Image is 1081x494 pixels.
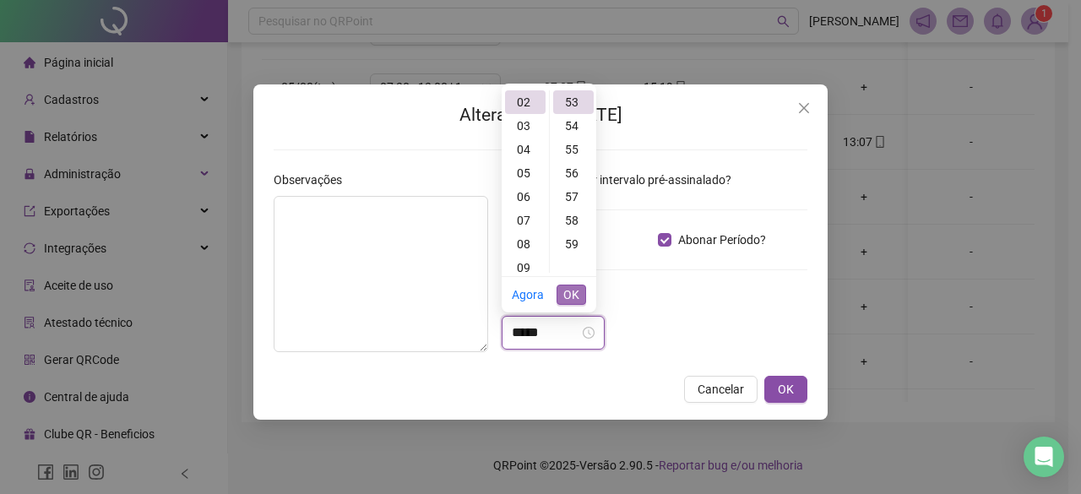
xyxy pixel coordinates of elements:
div: Open Intercom Messenger [1024,437,1064,477]
span: Abonar Período? [671,231,773,249]
button: Close [790,95,818,122]
span: OK [778,380,794,399]
div: 09 [505,256,546,280]
h2: Alterar no dia [DATE] [274,101,807,129]
button: OK [764,376,807,403]
div: 54 [553,114,594,138]
div: 02 [505,90,546,114]
button: Cancelar [684,376,758,403]
div: 55 [553,138,594,161]
div: 05 [505,161,546,185]
div: 08 [505,232,546,256]
div: 56 [553,161,594,185]
div: 04 [505,138,546,161]
span: Desconsiderar intervalo pré-assinalado? [515,171,738,189]
span: close [797,101,811,115]
a: Agora [512,288,544,301]
span: Cancelar [698,380,744,399]
div: 53 [553,90,594,114]
div: 57 [553,185,594,209]
div: 06 [505,185,546,209]
div: 07 [505,209,546,232]
div: 59 [553,232,594,256]
label: Observações [274,171,353,189]
div: 58 [553,209,594,232]
span: OK [563,285,579,304]
button: OK [557,285,586,305]
div: 03 [505,114,546,138]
